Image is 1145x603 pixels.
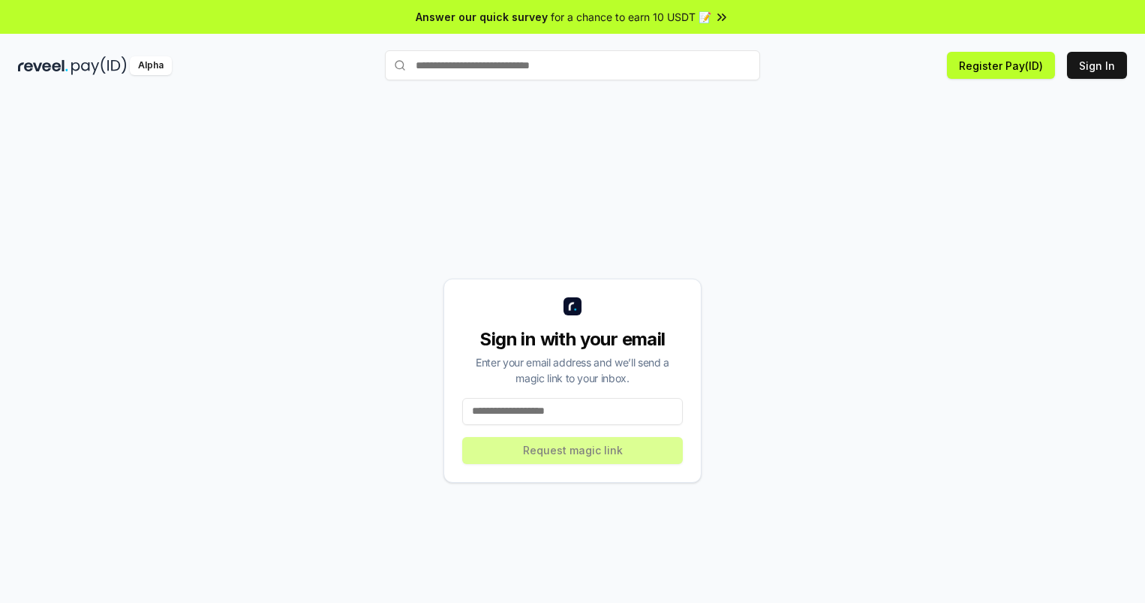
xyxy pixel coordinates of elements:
img: logo_small [563,297,582,315]
div: Alpha [130,56,172,75]
img: reveel_dark [18,56,68,75]
div: Enter your email address and we’ll send a magic link to your inbox. [462,354,683,386]
div: Sign in with your email [462,327,683,351]
span: Answer our quick survey [416,9,548,25]
span: for a chance to earn 10 USDT 📝 [551,9,711,25]
button: Sign In [1067,52,1127,79]
button: Register Pay(ID) [947,52,1055,79]
img: pay_id [71,56,127,75]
